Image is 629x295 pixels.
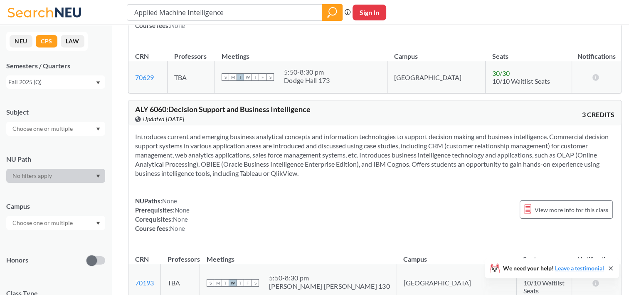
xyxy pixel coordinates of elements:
[135,255,149,264] div: CRN
[516,246,572,264] th: Seats
[244,279,252,287] span: F
[170,225,185,232] span: None
[8,218,78,228] input: Choose one or multiple
[36,35,57,47] button: CPS
[6,169,105,183] div: Dropdown arrow
[135,52,149,61] div: CRN
[503,265,604,271] span: We need your help!
[222,73,229,81] span: S
[143,115,184,124] span: Updated [DATE]
[266,73,274,81] span: S
[237,279,244,287] span: T
[6,255,28,265] p: Honors
[215,43,387,61] th: Meetings
[168,43,215,61] th: Professors
[135,196,190,233] div: NUPaths: Prerequisites: Corequisites: Course fees:
[175,206,190,214] span: None
[10,35,32,47] button: NEU
[173,215,188,223] span: None
[135,73,154,81] a: 70629
[387,43,485,61] th: Campus
[284,68,330,76] div: 5:50 - 8:30 pm
[397,246,516,264] th: Campus
[222,279,229,287] span: T
[535,205,608,215] span: View more info for this class
[6,202,105,211] div: Campus
[161,246,200,264] th: Professors
[252,73,259,81] span: T
[237,73,244,81] span: T
[582,110,614,119] span: 3 CREDITS
[492,77,550,85] span: 10/10 Waitlist Seats
[135,105,311,114] span: ALY 6060 : Decision Support and Business Intelligence
[387,61,485,93] td: [GEOGRAPHIC_DATA]
[162,197,177,205] span: None
[485,43,572,61] th: Seats
[96,127,100,131] svg: Dropdown arrow
[207,279,214,287] span: S
[168,61,215,93] td: TBA
[523,279,565,295] span: 10/10 Waitlist Seats
[200,246,397,264] th: Meetings
[353,5,386,20] button: Sign In
[8,77,95,87] div: Fall 2025 (Q)
[284,76,330,85] div: Dodge Hall 173
[8,124,78,134] input: Choose one or multiple
[96,222,100,225] svg: Dropdown arrow
[135,132,614,178] section: Introduces current and emerging business analytical concepts and information technologies to supp...
[327,7,337,18] svg: magnifying glass
[96,81,100,85] svg: Dropdown arrow
[229,73,237,81] span: M
[133,5,316,20] input: Class, professor, course number, "phrase"
[572,43,622,61] th: Notifications
[96,175,100,178] svg: Dropdown arrow
[259,73,266,81] span: F
[61,35,84,47] button: LAW
[269,282,390,290] div: [PERSON_NAME] [PERSON_NAME] 130
[135,279,154,287] a: 70193
[214,279,222,287] span: M
[252,279,259,287] span: S
[244,73,252,81] span: W
[572,246,622,264] th: Notifications
[6,155,105,164] div: NU Path
[555,265,604,272] a: Leave a testimonial
[6,216,105,230] div: Dropdown arrow
[492,69,510,77] span: 30 / 30
[6,107,105,117] div: Subject
[6,75,105,89] div: Fall 2025 (Q)Dropdown arrow
[269,274,390,282] div: 5:50 - 8:30 pm
[229,279,237,287] span: W
[6,61,105,70] div: Semesters / Quarters
[6,122,105,136] div: Dropdown arrow
[322,4,343,21] div: magnifying glass
[170,22,185,29] span: None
